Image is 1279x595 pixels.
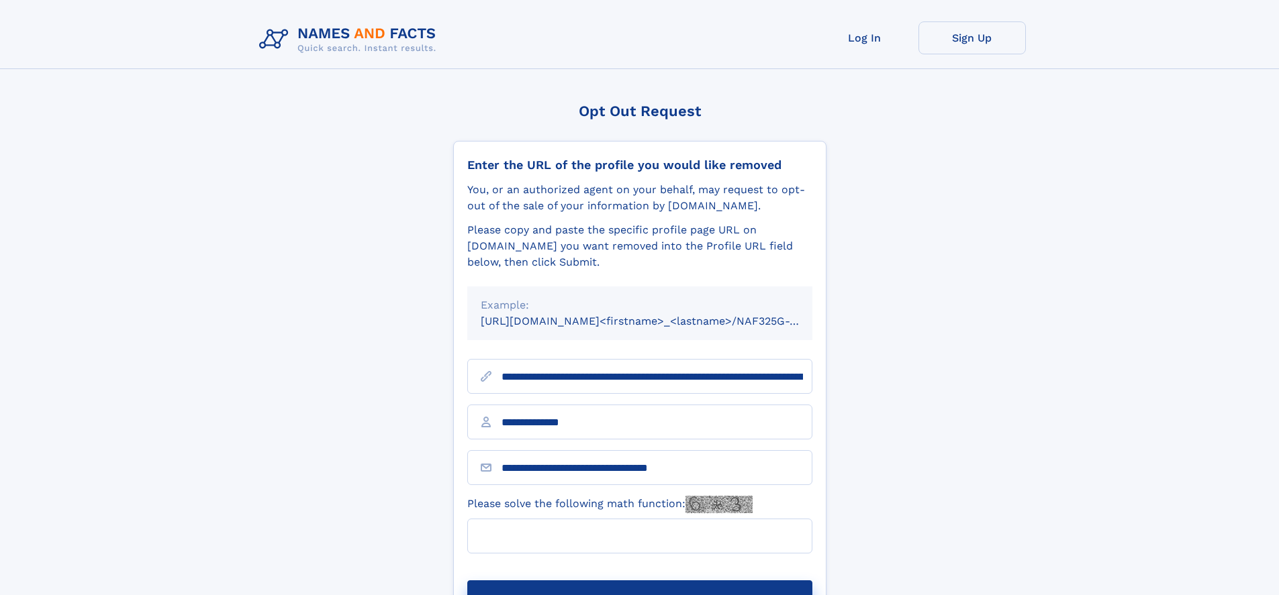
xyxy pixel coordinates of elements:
[254,21,447,58] img: Logo Names and Facts
[918,21,1026,54] a: Sign Up
[481,315,838,327] small: [URL][DOMAIN_NAME]<firstname>_<lastname>/NAF325G-xxxxxxxx
[467,222,812,270] div: Please copy and paste the specific profile page URL on [DOMAIN_NAME] you want removed into the Pr...
[481,297,799,313] div: Example:
[811,21,918,54] a: Log In
[453,103,826,119] div: Opt Out Request
[467,496,753,513] label: Please solve the following math function:
[467,182,812,214] div: You, or an authorized agent on your behalf, may request to opt-out of the sale of your informatio...
[467,158,812,172] div: Enter the URL of the profile you would like removed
